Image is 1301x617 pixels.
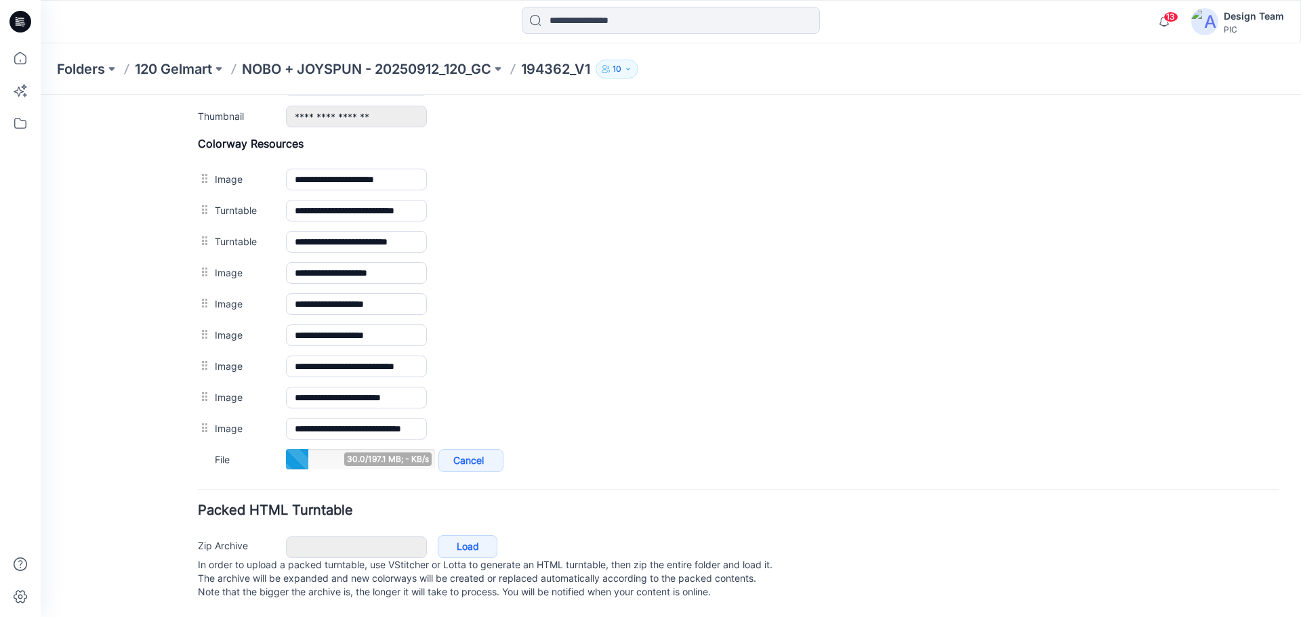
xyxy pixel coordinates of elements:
[242,60,491,79] a: NOBO + JOYSPUN - 20250912_120_GC
[41,95,1301,617] iframe: edit-style
[174,232,232,247] label: Image
[397,440,457,463] a: Load
[1163,12,1178,22] span: 13
[304,358,391,371] span: 30.0/197.1 MB; - KB/s
[157,463,1239,504] p: In order to upload a packed turntable, use VStitcher or Lotta to generate an HTML turntable, then...
[57,60,105,79] a: Folders
[174,170,232,185] label: Image
[174,326,232,341] label: Image
[613,62,621,77] p: 10
[596,60,638,79] button: 10
[1224,24,1284,35] div: PIC
[174,201,232,216] label: Image
[1224,8,1284,24] div: Design Team
[174,295,232,310] label: Image
[157,409,1239,422] h4: Packed HTML Turntable
[174,357,232,372] label: File
[135,60,212,79] a: 120 Gelmart
[174,139,232,154] label: Turntable
[521,60,590,79] p: 194362_V1
[1191,8,1218,35] img: avatar
[398,354,463,377] a: Cancel
[174,108,232,123] label: Turntable
[174,263,232,278] label: Image
[157,443,232,458] label: Zip Archive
